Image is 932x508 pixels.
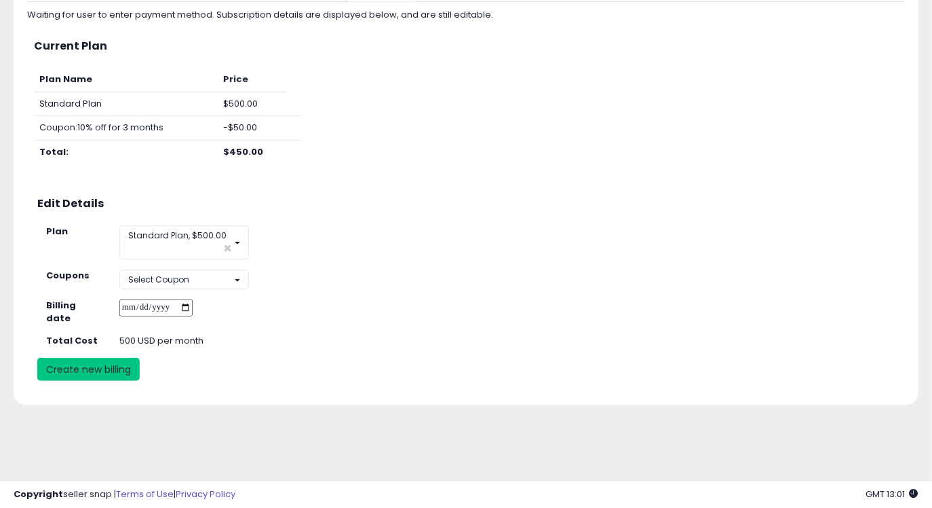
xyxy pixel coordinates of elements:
[37,198,895,210] h3: Edit Details
[34,68,218,92] th: Plan Name
[116,488,174,501] a: Terms of Use
[46,269,90,282] strong: Coupons
[218,68,287,92] th: Price
[866,488,918,501] span: 2025-10-8 13:01 GMT
[34,92,218,116] td: Standard Plan
[119,225,249,259] button: Standard Plan, $500.00 ×
[176,488,235,501] a: Privacy Policy
[34,40,898,52] h3: Current Plan
[14,488,235,501] div: seller snap | |
[223,241,232,255] span: ×
[46,225,68,238] strong: Plan
[128,230,227,241] span: Standard Plan, $500.00
[218,92,287,116] td: $500.00
[218,116,287,141] td: -$50.00
[128,274,189,285] span: Select Coupon
[223,145,263,158] b: $450.00
[39,145,69,158] b: Total:
[27,9,905,22] div: Waiting for user to enter payment method. Subscription details are displayed below, and are still...
[46,299,76,325] strong: Billing date
[37,358,140,381] button: Create new billing
[46,334,98,347] strong: Total Cost
[14,488,63,501] strong: Copyright
[109,335,329,348] div: 500 USD per month
[34,116,218,141] td: Coupon: 10% off for 3 months
[119,270,249,289] button: Select Coupon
